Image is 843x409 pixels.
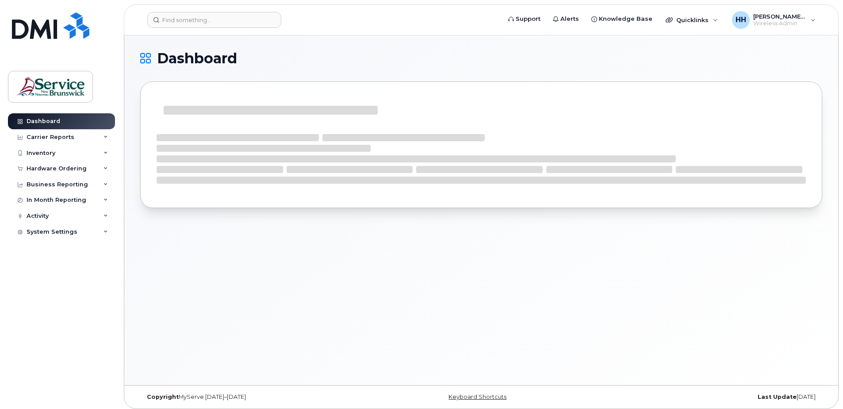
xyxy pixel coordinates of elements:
strong: Last Update [758,394,797,400]
span: Dashboard [157,52,237,65]
div: MyServe [DATE]–[DATE] [140,394,368,401]
a: Keyboard Shortcuts [448,394,506,400]
div: [DATE] [595,394,822,401]
strong: Copyright [147,394,179,400]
